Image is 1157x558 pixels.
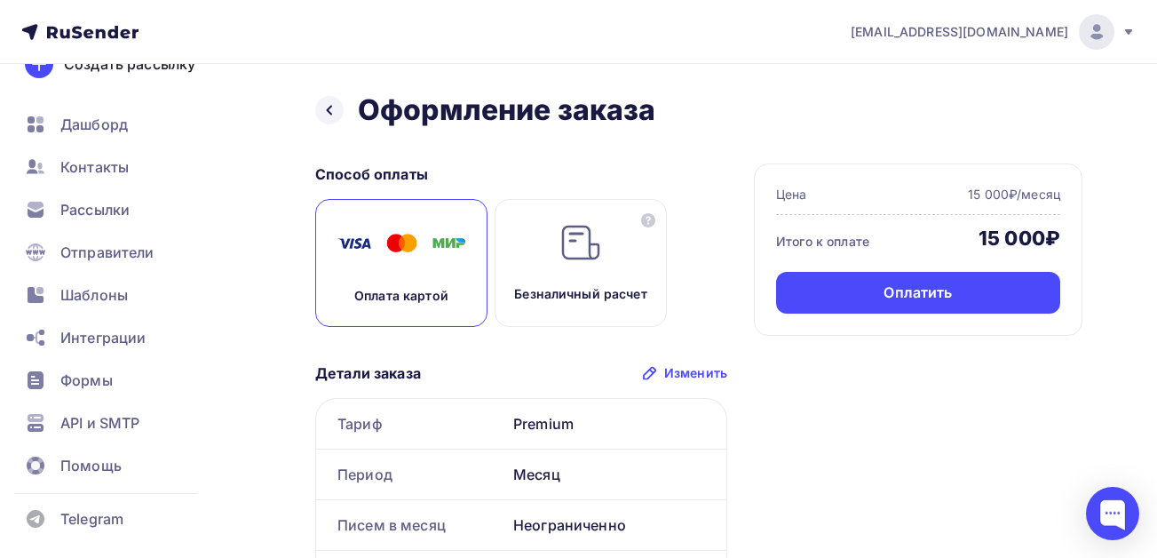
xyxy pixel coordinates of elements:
div: 15 000₽ [979,226,1060,251]
div: Создать рассылку [64,53,195,75]
a: Отправители [14,235,226,270]
span: Telegram [60,508,123,530]
p: Безналичный расчет [514,285,647,303]
div: Цена [776,186,807,203]
a: Контакты [14,149,226,185]
div: Тариф [316,399,506,449]
span: Отправители [60,242,155,263]
a: Шаблоны [14,277,226,313]
div: Итого к оплате [776,233,869,251]
h2: Оформление заказа [358,92,655,128]
div: Оплатить [884,283,952,303]
span: Рассылки [60,199,130,220]
a: Дашборд [14,107,226,142]
p: Оплата картой [354,287,448,305]
span: Интеграции [60,327,146,348]
div: Период [316,450,506,499]
span: Шаблоны [60,284,128,306]
span: Формы [60,370,113,391]
div: Premium [506,399,726,449]
div: Писем в месяц [316,500,506,550]
p: Способ оплаты [315,163,727,185]
a: Рассылки [14,192,226,227]
p: Детали заказа [315,363,421,384]
a: [EMAIL_ADDRESS][DOMAIN_NAME] [851,14,1136,50]
span: Контакты [60,156,129,178]
a: Формы [14,363,226,398]
span: Дашборд [60,114,128,135]
div: Неограниченно [506,500,726,550]
div: Изменить [664,364,727,382]
span: [EMAIL_ADDRESS][DOMAIN_NAME] [851,23,1068,41]
div: 15 000₽/месяц [968,186,1060,203]
span: Помощь [60,455,122,476]
span: API и SMTP [60,412,139,434]
div: Месяц [506,450,726,499]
